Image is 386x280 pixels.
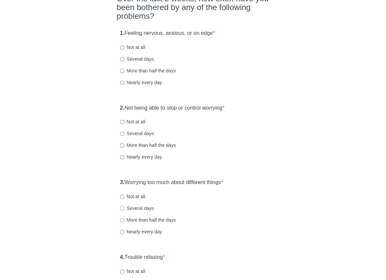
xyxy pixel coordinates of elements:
[120,217,176,223] label: More than half the days
[120,254,124,260] strong: 4.
[120,268,145,275] label: Not at all
[120,194,124,199] input: Not at all
[120,44,145,51] label: Not at all
[120,120,124,124] input: Not at all
[120,228,162,235] label: Nearly every day
[120,155,124,159] input: Nearly every day
[120,30,215,37] label: Feeling nervous, anxious, or on edge
[120,57,124,61] input: Several days
[120,193,145,200] label: Not at all
[120,105,124,111] strong: 2.
[120,143,124,148] input: More than half the days
[120,206,124,211] input: Several days
[120,80,124,85] input: Nearly every day
[120,45,124,50] input: Not at all
[120,56,154,62] label: Several days
[120,154,162,160] label: Nearly every day
[120,218,124,222] input: More than half the days
[120,179,124,185] strong: 3.
[120,179,223,186] label: Worrying too much about different things
[120,230,124,234] input: Nearly every day
[120,104,224,112] label: Not being able to stop or control worrying
[120,269,124,274] input: Not at all
[120,131,124,136] input: Several days
[120,142,176,149] label: More than half the days
[120,79,162,86] label: Nearly every day
[120,30,124,36] strong: 1.
[120,118,145,125] label: Not at all
[120,69,124,73] input: More than half the days
[120,205,154,212] label: Several days
[120,130,154,137] label: Several days
[120,254,165,261] label: Trouble relaxing
[120,67,176,74] label: More than half the days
